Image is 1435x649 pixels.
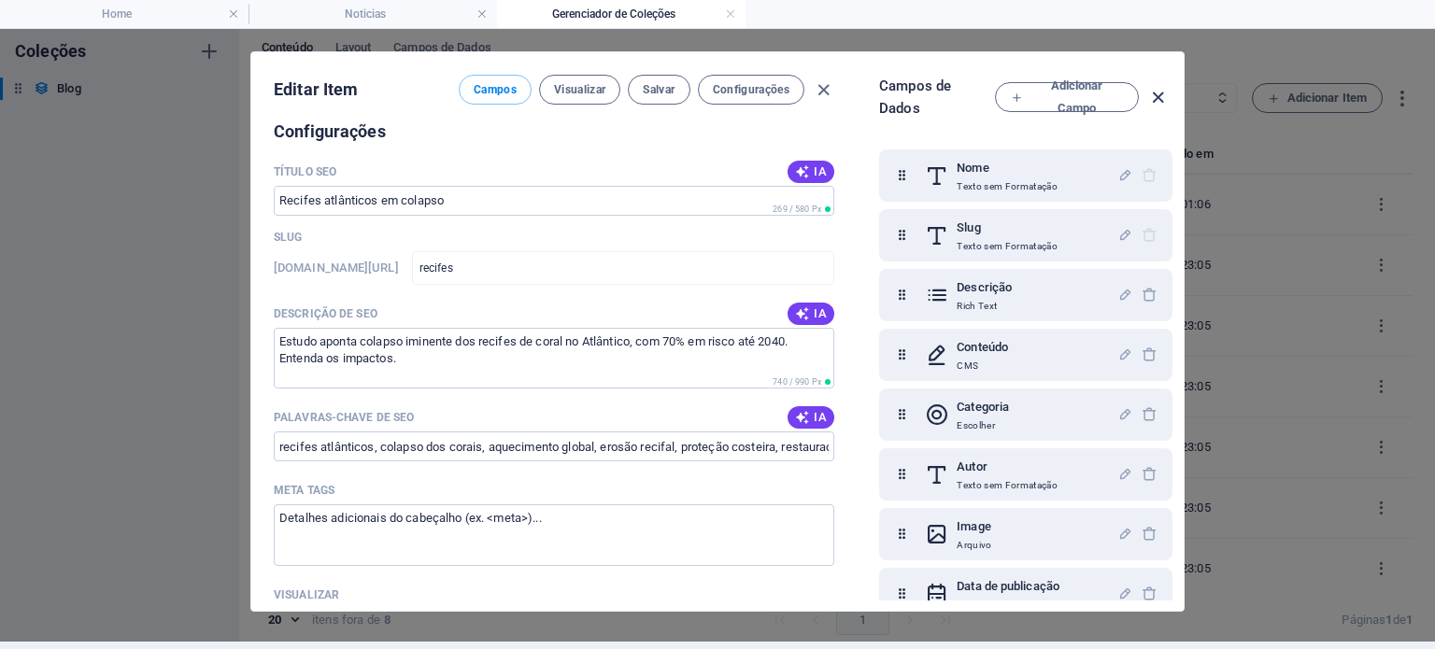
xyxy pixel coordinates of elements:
p: Texto sem Formatação [957,179,1058,194]
textarea: O texto nos resultados da pesquisa e nas redes sociais [274,328,834,388]
p: Insira o código HTML aqui que será colocado dentro das tags <head> do seu website. Observe que se... [274,483,334,498]
label: O título da página nos resultados da pesquisa e nas guias do navegador [274,164,336,179]
h2: Configurações [274,120,834,143]
button: IA [788,406,834,429]
p: Descrição de SEO [274,306,377,321]
span: IA [795,410,827,425]
span: Campos [474,82,517,97]
span: IA [795,164,827,179]
p: CMS [957,359,1008,374]
p: Texto sem Formatação [957,239,1058,254]
span: Visualizar [554,82,605,97]
p: Texto sem Formatação [957,478,1058,493]
p: Slug [274,230,302,245]
h6: Slug é a URL na qual este item pode ser encontrado, portanto deve ser exclusivo. [274,257,399,279]
h6: Image [957,515,991,538]
p: Escolher [957,418,1009,433]
textarea: Meta tags [274,504,834,565]
span: Configurações [713,82,789,97]
input: O título da página nos resultados da pesquisa e nas guias do navegador [274,186,834,216]
h4: Gerenciador de Coleções [497,4,746,24]
button: Configurações [698,75,804,105]
h6: Slug [957,217,1058,239]
button: Visualizar [539,75,620,105]
h6: Conteúdo [957,336,1008,359]
label: O texto nos resultados da pesquisa e nas redes sociais [274,306,377,321]
h2: Editar Item [274,78,359,101]
button: IA [788,303,834,325]
p: Visualização da sua página nos resultados da pesquisa [274,587,339,602]
h6: Categoria [957,396,1009,418]
p: Rich Text [957,299,1012,314]
span: 269 / 580 Px [773,205,821,214]
span: Comprimento de pixel calculado nos resultados da pesquisa [769,203,834,216]
button: IA [788,161,834,183]
p: Título SEO [274,164,336,179]
p: Data [957,598,1059,613]
button: Adicionar Campo [995,82,1139,112]
span: 740 / 990 Px [773,377,821,387]
h6: Nome [957,157,1058,179]
p: Arquivo [957,538,991,553]
button: Campos [459,75,532,105]
span: Adicionar Campo [1011,75,1123,120]
span: Comprimento de pixel calculado nos resultados da pesquisa [769,375,834,388]
p: Palavras-chave de SEO [274,410,414,425]
span: IA [795,306,827,321]
span: Salvar [643,82,675,97]
h6: Descrição [957,276,1012,299]
h4: Noticias [249,4,497,24]
h6: Campos de Dados [879,75,995,120]
h6: Autor [957,456,1058,478]
button: Salvar [628,75,689,105]
h6: Data de publicação [957,575,1059,598]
